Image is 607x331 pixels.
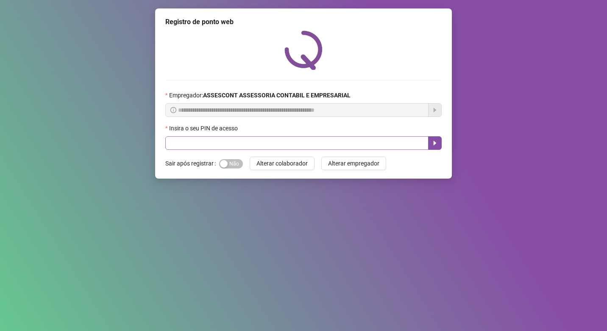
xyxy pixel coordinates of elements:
[169,91,351,100] span: Empregador :
[165,157,219,170] label: Sair após registrar
[203,92,351,99] strong: ASSESCONT ASSESSORIA CONTABIL E EMPRESARIAL
[328,159,379,168] span: Alterar empregador
[170,107,176,113] span: info-circle
[250,157,315,170] button: Alterar colaborador
[165,17,442,27] div: Registro de ponto web
[256,159,308,168] span: Alterar colaborador
[165,124,243,133] label: Insira o seu PIN de acesso
[432,140,438,146] span: caret-right
[284,30,323,70] img: QRPoint
[321,157,386,170] button: Alterar empregador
